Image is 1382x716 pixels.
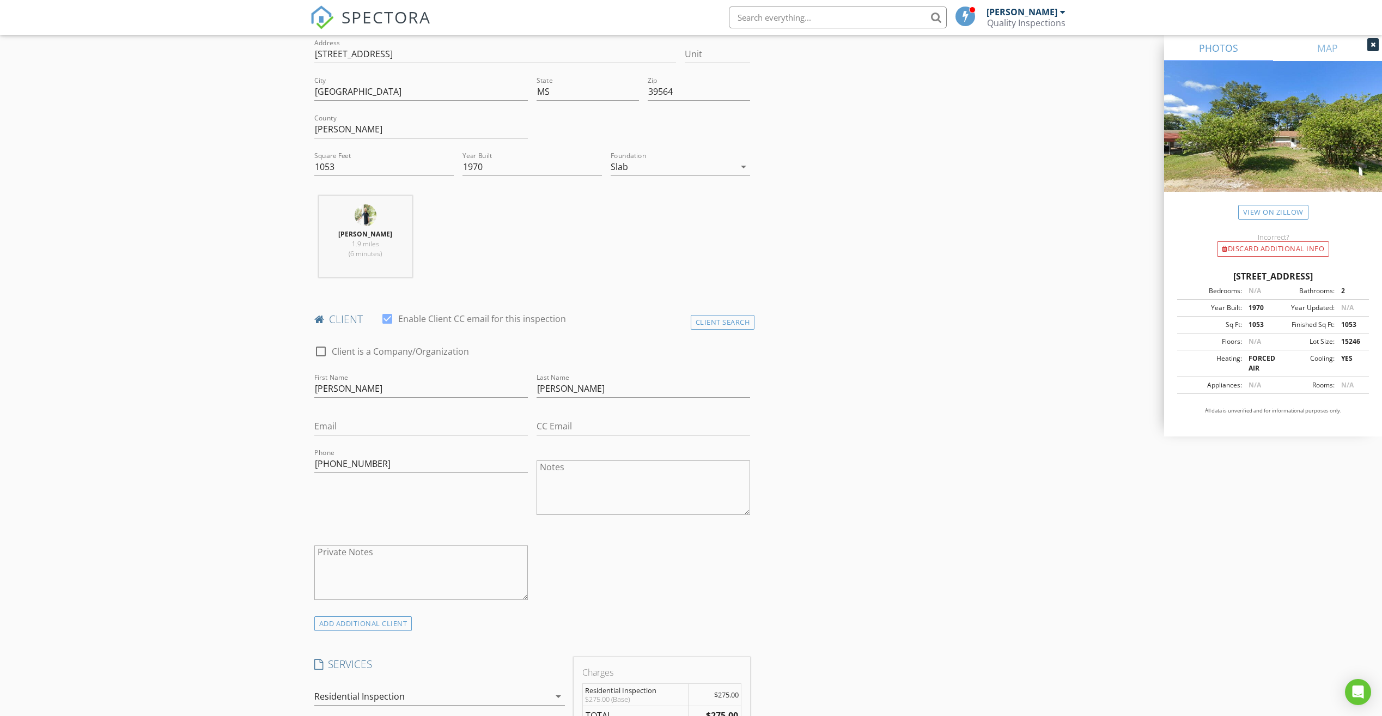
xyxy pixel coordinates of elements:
div: 2 [1335,286,1366,296]
div: Residential Inspection [314,691,405,701]
a: SPECTORA [310,15,431,38]
div: Finished Sq Ft: [1273,320,1335,330]
a: MAP [1273,35,1382,61]
div: YES [1335,354,1366,373]
div: Open Intercom Messenger [1345,679,1371,705]
div: Charges [582,666,741,679]
div: Quality Inspections [987,17,1066,28]
span: (6 minutes) [349,249,382,258]
span: SPECTORA [342,5,431,28]
div: Slab [611,162,628,172]
div: 15246 [1335,337,1366,347]
div: FORCED AIR [1242,354,1273,373]
div: Sq Ft: [1180,320,1242,330]
a: PHOTOS [1164,35,1273,61]
div: Client Search [691,315,755,330]
label: Enable Client CC email for this inspection [398,313,566,324]
div: [PERSON_NAME] [987,7,1057,17]
div: Appliances: [1180,380,1242,390]
div: ADD ADDITIONAL client [314,616,412,631]
a: View on Zillow [1238,205,1308,220]
img: dsc_0199.jpg [355,204,376,226]
h4: SERVICES [314,657,565,671]
input: Search everything... [729,7,947,28]
div: Discard Additional info [1217,241,1329,257]
div: Residential Inspection [585,686,686,695]
i: arrow_drop_down [737,160,750,173]
div: Year Updated: [1273,303,1335,313]
div: Lot Size: [1273,337,1335,347]
div: $275.00 (Base) [585,695,686,703]
div: Floors: [1180,337,1242,347]
div: 1053 [1335,320,1366,330]
div: Cooling: [1273,354,1335,373]
label: Client is a Company/Organization [332,346,469,357]
span: N/A [1341,380,1354,390]
span: N/A [1341,303,1354,312]
h4: client [314,312,751,326]
img: The Best Home Inspection Software - Spectora [310,5,334,29]
span: 1.9 miles [352,239,379,248]
img: streetview [1164,61,1382,218]
div: 1053 [1242,320,1273,330]
div: Bathrooms: [1273,286,1335,296]
div: Year Built: [1180,303,1242,313]
i: arrow_drop_down [552,690,565,703]
span: N/A [1249,337,1261,346]
span: $275.00 [714,690,739,700]
div: Incorrect? [1164,233,1382,241]
strong: [PERSON_NAME] [338,229,392,239]
div: Heating: [1180,354,1242,373]
div: [STREET_ADDRESS] [1177,270,1369,283]
div: Rooms: [1273,380,1335,390]
p: All data is unverified and for informational purposes only. [1177,407,1369,415]
div: 1970 [1242,303,1273,313]
span: N/A [1249,380,1261,390]
span: N/A [1249,286,1261,295]
div: Bedrooms: [1180,286,1242,296]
